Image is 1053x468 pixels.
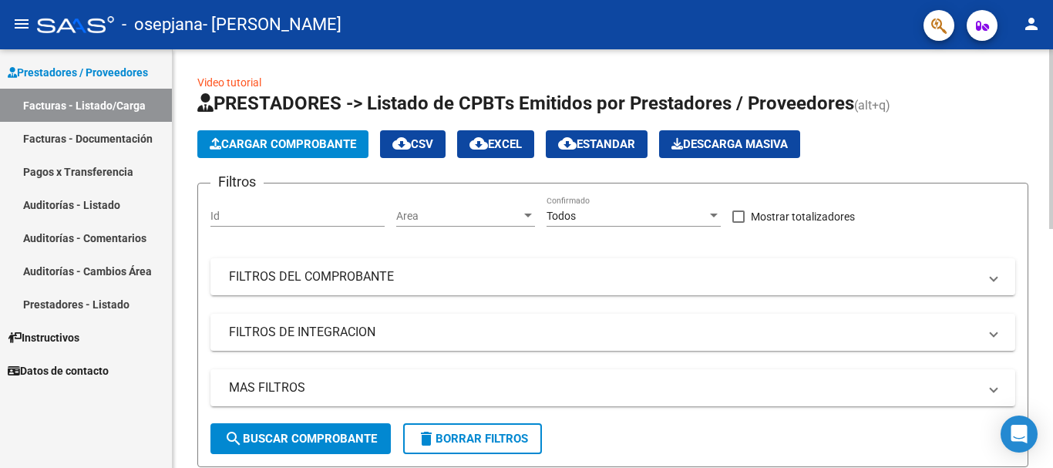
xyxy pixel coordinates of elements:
[417,432,528,446] span: Borrar Filtros
[380,130,446,158] button: CSV
[659,130,800,158] app-download-masive: Descarga masiva de comprobantes (adjuntos)
[546,130,648,158] button: Estandar
[469,134,488,153] mat-icon: cloud_download
[671,137,788,151] span: Descarga Masiva
[403,423,542,454] button: Borrar Filtros
[417,429,436,448] mat-icon: delete
[210,314,1015,351] mat-expansion-panel-header: FILTROS DE INTEGRACION
[1022,15,1041,33] mat-icon: person
[224,432,377,446] span: Buscar Comprobante
[229,268,978,285] mat-panel-title: FILTROS DEL COMPROBANTE
[197,130,368,158] button: Cargar Comprobante
[8,64,148,81] span: Prestadores / Proveedores
[229,324,978,341] mat-panel-title: FILTROS DE INTEGRACION
[396,210,521,223] span: Area
[210,137,356,151] span: Cargar Comprobante
[469,137,522,151] span: EXCEL
[197,76,261,89] a: Video tutorial
[8,362,109,379] span: Datos de contacto
[751,207,855,226] span: Mostrar totalizadores
[547,210,576,222] span: Todos
[392,137,433,151] span: CSV
[210,369,1015,406] mat-expansion-panel-header: MAS FILTROS
[210,258,1015,295] mat-expansion-panel-header: FILTROS DEL COMPROBANTE
[457,130,534,158] button: EXCEL
[203,8,341,42] span: - [PERSON_NAME]
[659,130,800,158] button: Descarga Masiva
[8,329,79,346] span: Instructivos
[854,98,890,113] span: (alt+q)
[12,15,31,33] mat-icon: menu
[392,134,411,153] mat-icon: cloud_download
[1001,416,1038,453] div: Open Intercom Messenger
[197,93,854,114] span: PRESTADORES -> Listado de CPBTs Emitidos por Prestadores / Proveedores
[210,423,391,454] button: Buscar Comprobante
[122,8,203,42] span: - osepjana
[224,429,243,448] mat-icon: search
[229,379,978,396] mat-panel-title: MAS FILTROS
[558,137,635,151] span: Estandar
[210,171,264,193] h3: Filtros
[558,134,577,153] mat-icon: cloud_download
